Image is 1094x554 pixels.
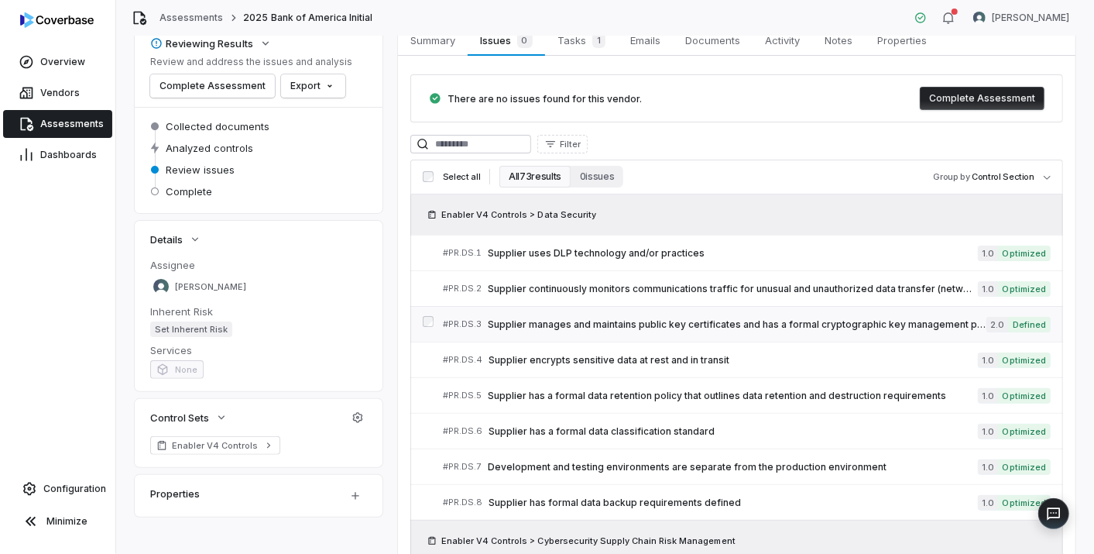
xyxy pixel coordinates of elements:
a: #PR.DS.3Supplier manages and maintains public key certificates and has a formal cryptographic key... [443,307,1051,342]
button: Filter [537,135,588,153]
span: Analyzed controls [166,141,253,155]
span: Control Sets [150,411,209,425]
span: Notes [818,30,859,50]
button: Details [146,225,206,253]
span: Emails [624,30,667,50]
span: Tasks [551,29,612,51]
dt: Assignee [150,258,367,272]
span: # PR.DS.4 [443,354,482,366]
span: # PR.DS.2 [443,283,482,294]
a: #PR.DS.6Supplier has a formal data classification standard1.0Optimized [443,414,1051,449]
span: Filter [560,139,581,150]
span: 1.0 [978,353,998,368]
span: # PR.DS.6 [443,425,482,437]
dt: Inherent Risk [150,305,367,318]
span: # PR.DS.8 [443,497,482,508]
span: # PR.DS.7 [443,461,482,473]
span: Supplier has a formal data classification standard [489,425,978,438]
input: Select all [423,171,434,182]
span: Supplier manages and maintains public key certificates and has a formal cryptographic key managem... [488,318,986,331]
button: Sean Wozniak avatar[PERSON_NAME] [964,6,1079,29]
span: Summary [404,30,461,50]
span: 0 [517,33,533,48]
span: Optimized [998,353,1051,368]
span: Assessments [40,118,104,130]
span: Supplier has a formal data retention policy that outlines data retention and destruction requirem... [488,390,978,402]
a: Assessments [3,110,112,138]
button: All 73 results [499,166,571,188]
span: Enabler V4 Controls > Cybersecurity Supply Chain Risk Management [441,535,736,547]
span: Supplier encrypts sensitive data at rest and in transit [489,354,978,366]
span: Supplier continuously monitors communications traffic for unusual and unauthorized data transfer ... [488,283,978,295]
div: Reviewing Results [150,36,253,50]
span: Complete [166,184,212,198]
span: Optimized [998,459,1051,475]
span: Enabler V4 Controls [172,439,259,452]
img: Sean Wozniak avatar [153,279,169,294]
span: 1.0 [978,424,998,439]
span: 1.0 [978,459,998,475]
dt: Services [150,343,367,357]
span: Optimized [998,388,1051,404]
span: [PERSON_NAME] [175,281,246,293]
p: Review and address the issues and analysis [150,56,352,68]
span: 1 [592,33,605,48]
button: Complete Assessment [150,74,275,98]
a: Configuration [6,475,109,503]
span: Review issues [166,163,235,177]
button: Export [281,74,345,98]
span: Details [150,232,183,246]
span: Set Inherent Risk [150,322,232,337]
a: Overview [3,48,112,76]
a: #PR.DS.1Supplier uses DLP technology and/or practices1.0Optimized [443,236,1051,270]
a: Dashboards [3,141,112,169]
span: Collected documents [166,119,269,133]
a: #PR.DS.2Supplier continuously monitors communications traffic for unusual and unauthorized data t... [443,271,1051,306]
button: Minimize [6,506,109,537]
span: There are no issues found for this vendor. [448,93,642,105]
span: Group by [934,171,970,182]
span: Dashboards [40,149,97,161]
span: 1.0 [978,388,998,404]
button: Control Sets [146,404,232,432]
button: Complete Assessment [920,87,1044,110]
span: Supplier has formal data backup requirements defined [489,497,978,509]
span: Issues [474,29,538,51]
span: Minimize [46,515,87,528]
img: Coverbase logo [20,12,94,28]
span: 2025 Bank of America Initial [243,12,372,24]
span: Optimized [998,424,1051,439]
button: 0 issues [571,166,623,188]
span: Vendors [40,87,80,99]
span: Optimized [998,246,1051,261]
span: Properties [871,30,933,50]
a: #PR.DS.5Supplier has a formal data retention policy that outlines data retention and destruction ... [443,378,1051,413]
span: Activity [759,30,806,50]
span: # PR.DS.5 [443,390,482,401]
a: #PR.DS.7Development and testing environments are separate from the production environment1.0Optim... [443,449,1051,484]
a: Assessments [159,12,223,24]
span: 2.0 [986,317,1008,332]
span: Development and testing environments are separate from the production environment [488,461,978,473]
a: #PR.DS.8Supplier has formal data backup requirements defined1.0Optimized [443,485,1051,520]
img: Sean Wozniak avatar [973,12,986,24]
button: Reviewing Results [146,29,276,57]
span: Supplier uses DLP technology and/or practices [488,247,978,260]
span: 1.0 [978,495,998,511]
span: Documents [679,30,746,50]
span: Optimized [998,495,1051,511]
span: 1.0 [978,246,998,261]
span: # PR.DS.3 [443,318,482,330]
span: Overview [40,56,85,68]
a: #PR.DS.4Supplier encrypts sensitive data at rest and in transit1.0Optimized [443,342,1051,377]
span: 1.0 [978,281,998,297]
span: # PR.DS.1 [443,247,482,259]
span: [PERSON_NAME] [992,12,1069,24]
span: Enabler V4 Controls > Data Security [441,208,596,221]
span: Select all [443,171,480,183]
span: Optimized [998,281,1051,297]
span: Defined [1008,317,1051,332]
a: Vendors [3,79,112,107]
a: Enabler V4 Controls [150,436,280,455]
span: Configuration [43,483,106,495]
